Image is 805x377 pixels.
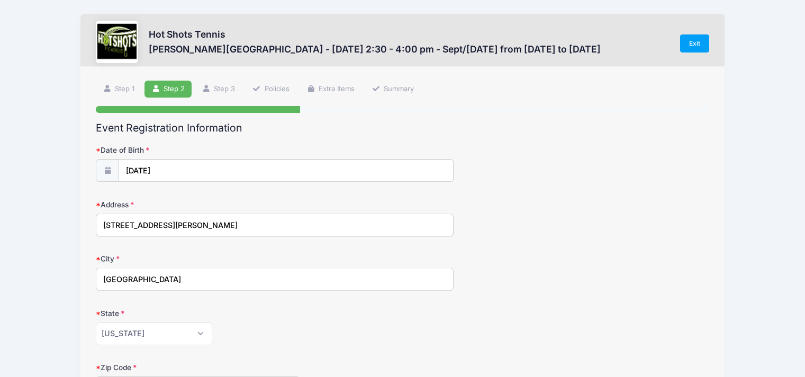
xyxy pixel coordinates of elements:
[96,199,300,210] label: Address
[119,159,454,182] input: mm/dd/yyyy
[96,362,300,373] label: Zip Code
[96,308,300,319] label: State
[144,81,192,98] a: Step 2
[96,122,709,134] h2: Event Registration Information
[365,81,421,98] a: Summary
[300,81,361,98] a: Extra Items
[680,34,710,52] a: Exit
[96,253,300,264] label: City
[149,29,601,40] h3: Hot Shots Tennis
[96,81,141,98] a: Step 1
[195,81,242,98] a: Step 3
[149,43,601,55] h3: [PERSON_NAME][GEOGRAPHIC_DATA] - [DATE] 2:30 - 4:00 pm - Sept/[DATE] from [DATE] to [DATE]
[96,145,300,155] label: Date of Birth
[246,81,296,98] a: Policies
